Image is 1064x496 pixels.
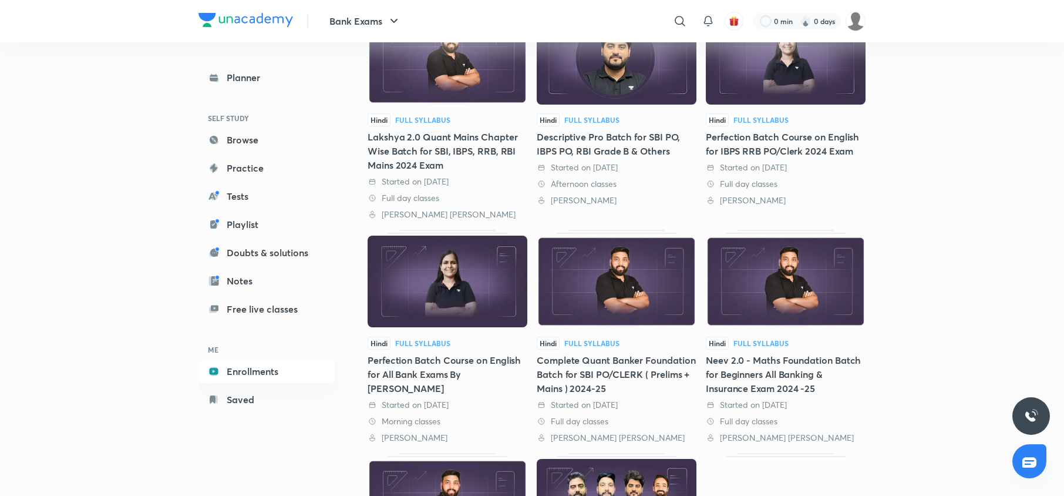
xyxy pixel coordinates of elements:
[368,192,527,204] div: Full day classes
[198,185,335,208] a: Tests
[537,178,696,190] div: Afternoon classes
[706,230,866,443] a: ThumbnailHindiFull SyllabusNeev 2.0 - Maths Foundation Batch for Beginners All Banking & Insuranc...
[537,7,696,220] a: ThumbnailHindiFull SyllabusDescriptive Pro Batch for SBI PO, IBPS PO, RBI Grade B & Others Starte...
[368,209,527,220] div: Arun Singh Rawat
[537,130,696,158] div: Descriptive Pro Batch for SBI PO, IBPS PO, RBI Grade B & Others
[706,162,866,173] div: Started on 19 Jun 2023
[198,13,293,30] a: Company Logo
[537,337,560,350] span: Hindi
[706,130,866,158] div: Perfection Batch Course on English for IBPS RRB PO/Clerk 2024 Exam
[198,108,335,128] h6: SELF STUDY
[733,116,789,123] div: Full Syllabus
[395,340,450,347] div: Full Syllabus
[198,297,335,321] a: Free live classes
[706,113,729,126] span: Hindi
[368,399,527,411] div: Started on 5 Dec 2019
[368,353,527,396] div: Perfection Batch Course on English for All Bank Exams By [PERSON_NAME]
[198,66,335,89] a: Planner
[368,13,527,105] img: Thumbnail
[1024,409,1038,423] img: ttu
[198,388,335,411] a: Saved
[537,353,696,396] div: Complete Quant Banker Foundation Batch for SBI PO/CLERK ( Prelims + Mains ) 2024-25
[706,353,866,396] div: Neev 2.0 - Maths Foundation Batch for Beginners All Banking & Insurance Exam 2024 -25
[537,13,696,105] img: Thumbnail
[198,128,335,152] a: Browse
[706,195,866,206] div: Nimisha Bansal
[706,178,866,190] div: Full day classes
[537,195,696,206] div: Vishal Parihar
[706,399,866,411] div: Started on 22 Jan 2024
[706,7,866,220] a: ThumbnailHindiFull SyllabusPerfection Batch Course on English for IBPS RRB PO/Clerk 2024 Exam Sta...
[706,236,866,327] img: Thumbnail
[564,116,619,123] div: Full Syllabus
[368,130,527,172] div: Lakshya 2.0 Quant Mains Chapter Wise Batch for SBI, IBPS, RRB, RBI Mains 2024 Exam
[706,415,866,427] div: Full day classes
[706,432,866,444] div: Arun Singh Rawat
[846,11,866,31] img: rohit
[395,116,450,123] div: Full Syllabus
[368,230,527,443] a: ThumbnailHindiFull SyllabusPerfection Batch Course on English for All Bank Exams By [PERSON_NAME]...
[706,13,866,105] img: Thumbnail
[537,432,696,444] div: Arun Singh Rawat
[537,399,696,411] div: Started on 8 Aug 2024
[706,337,729,350] span: Hindi
[198,269,335,293] a: Notes
[368,176,527,187] div: Started on 11 Apr 2024
[368,415,527,427] div: Morning classes
[537,236,696,327] img: Thumbnail
[198,241,335,264] a: Doubts & solutions
[198,13,293,27] img: Company Logo
[198,156,335,180] a: Practice
[733,340,789,347] div: Full Syllabus
[368,236,527,327] img: Thumbnail
[537,113,560,126] span: Hindi
[322,9,408,33] button: Bank Exams
[537,162,696,173] div: Started on 21 Oct 2024
[725,12,743,31] button: avatar
[800,15,812,27] img: streak
[198,360,335,383] a: Enrollments
[564,340,619,347] div: Full Syllabus
[537,415,696,427] div: Full day classes
[368,7,527,220] a: ThumbnailHindiFull SyllabusLakshya 2.0 Quant Mains Chapter Wise Batch for SBI, IBPS, RRB, RBI Mai...
[198,213,335,236] a: Playlist
[729,16,739,26] img: avatar
[368,432,527,444] div: Nimisha Bansal
[198,340,335,360] h6: ME
[368,337,390,350] span: Hindi
[368,113,390,126] span: Hindi
[537,230,696,443] a: ThumbnailHindiFull SyllabusComplete Quant Banker Foundation Batch for SBI PO/CLERK ( Prelims + Ma...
